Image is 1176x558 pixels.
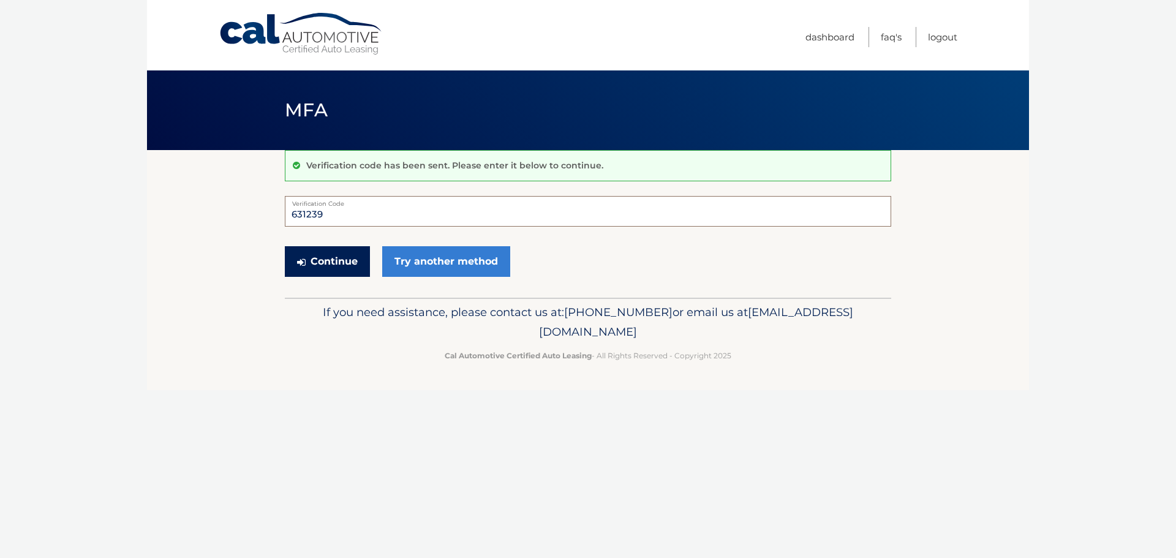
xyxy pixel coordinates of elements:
[805,27,854,47] a: Dashboard
[306,160,603,171] p: Verification code has been sent. Please enter it below to continue.
[564,305,673,319] span: [PHONE_NUMBER]
[219,12,384,56] a: Cal Automotive
[293,349,883,362] p: - All Rights Reserved - Copyright 2025
[928,27,957,47] a: Logout
[445,351,592,360] strong: Cal Automotive Certified Auto Leasing
[539,305,853,339] span: [EMAIL_ADDRESS][DOMAIN_NAME]
[285,246,370,277] button: Continue
[293,303,883,342] p: If you need assistance, please contact us at: or email us at
[382,246,510,277] a: Try another method
[285,196,891,206] label: Verification Code
[285,196,891,227] input: Verification Code
[285,99,328,121] span: MFA
[881,27,902,47] a: FAQ's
